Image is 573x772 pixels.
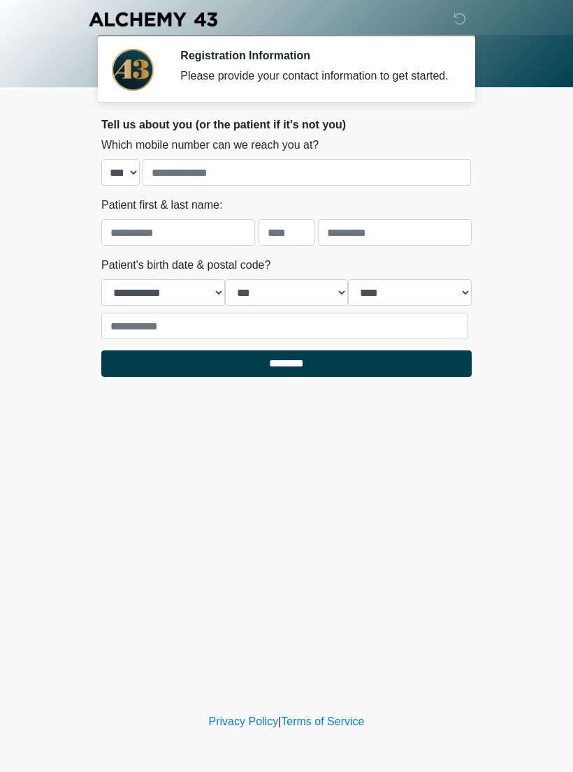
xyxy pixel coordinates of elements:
[209,715,279,727] a: Privacy Policy
[278,715,281,727] a: |
[112,49,154,91] img: Agent Avatar
[101,257,270,274] label: Patient's birth date & postal code?
[101,118,472,131] h2: Tell us about you (or the patient if it's not you)
[101,137,319,154] label: Which mobile number can we reach you at?
[87,10,219,28] img: Alchemy 43 Logo
[101,197,222,214] label: Patient first & last name:
[180,68,451,84] div: Please provide your contact information to get started.
[281,715,364,727] a: Terms of Service
[180,49,451,62] h2: Registration Information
